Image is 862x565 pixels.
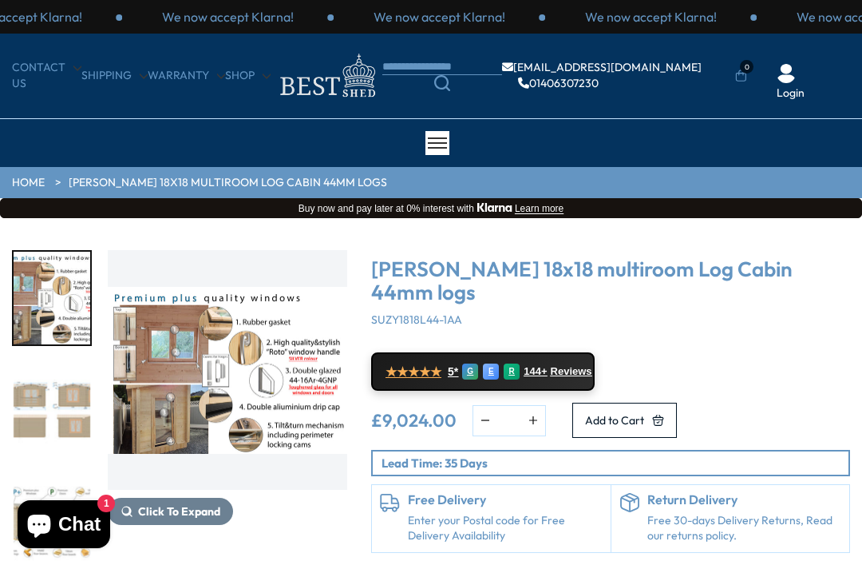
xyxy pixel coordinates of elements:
a: Warranty [148,68,225,84]
a: [PERSON_NAME] 18x18 multiroom Log Cabin 44mm logs [69,175,387,191]
div: 3 / 3 [334,8,545,26]
img: Premiumplusqualitywindows_2_f1d4b20c-330e-4752-b710-1a86799ac172_200x200.jpg [14,252,90,344]
p: Free 30-days Delivery Returns, Read our returns policy. [647,513,842,544]
div: 5 / 7 [12,362,92,458]
button: Add to Cart [572,403,677,438]
a: Search [382,75,502,91]
a: 01406307230 [518,78,599,89]
span: SUZY1818L44-1AA [371,312,462,327]
a: Shipping [81,68,148,84]
a: 0 [735,68,747,84]
span: Add to Cart [585,415,644,426]
a: Login [777,86,805,101]
img: Shire Suzy 18x18 multiroom Log Cabin 44mm logs - Best Shed [108,250,347,490]
p: We now accept Klarna! [585,8,717,26]
ins: £9,024.00 [371,412,457,429]
span: Reviews [551,365,592,378]
div: R [504,364,520,380]
inbox-online-store-chat: Shopify online store chat [13,500,115,552]
img: Suzy3_2x6-2_5S31896-elevations_b67a65c6-cd6a-4bb4-bea4-cf1d5b0f92b6_200x200.jpg [14,364,90,456]
h6: Return Delivery [647,493,842,507]
div: 1 / 3 [545,8,757,26]
span: Click To Expand [138,504,220,519]
img: User Icon [777,64,796,83]
h3: [PERSON_NAME] 18x18 multiroom Log Cabin 44mm logs [371,258,850,304]
a: [EMAIL_ADDRESS][DOMAIN_NAME] [502,62,702,73]
a: ★★★★★ 5* G E R 144+ Reviews [371,352,595,391]
h6: Free Delivery [408,493,603,507]
span: 0 [740,60,753,74]
div: G [462,364,478,380]
div: 4 / 7 [12,250,92,346]
p: Lead Time: 35 Days [382,455,848,471]
div: 2 / 3 [122,8,334,26]
a: HOME [12,175,45,191]
img: logo [271,50,382,101]
p: We now accept Klarna! [162,8,294,26]
p: We now accept Klarna! [374,8,505,26]
span: ★★★★★ [386,364,441,380]
a: Shop [225,68,271,84]
a: Enter your Postal code for Free Delivery Availability [408,513,603,544]
button: Click To Expand [108,498,233,525]
a: CONTACT US [12,60,81,91]
span: 144+ [524,365,547,378]
div: E [483,364,499,380]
